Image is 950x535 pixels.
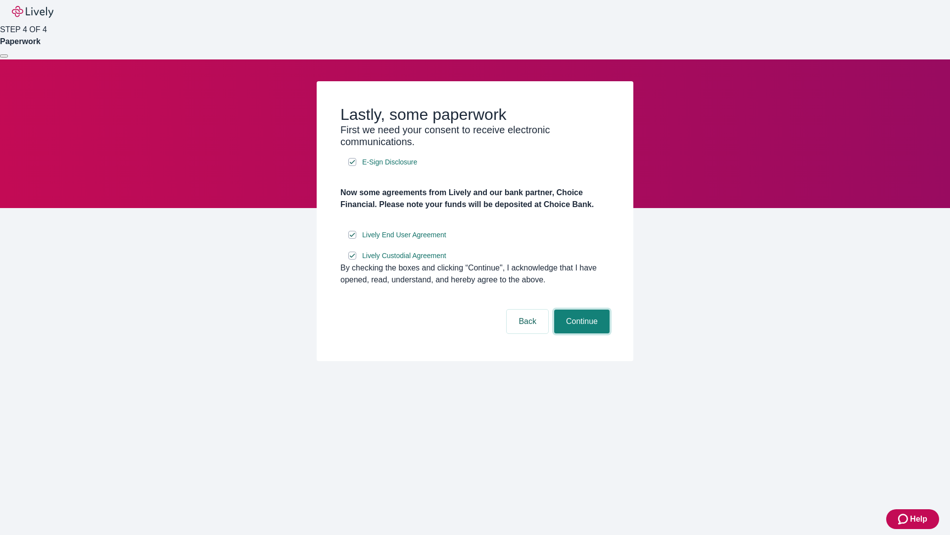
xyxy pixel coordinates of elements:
span: Lively End User Agreement [362,230,446,240]
h4: Now some agreements from Lively and our bank partner, Choice Financial. Please note your funds wi... [340,187,610,211]
button: Continue [554,310,610,333]
a: e-sign disclosure document [360,156,419,168]
div: By checking the boxes and clicking “Continue", I acknowledge that I have opened, read, understand... [340,262,610,286]
button: Back [507,310,548,333]
a: e-sign disclosure document [360,229,448,241]
span: E-Sign Disclosure [362,157,417,167]
button: Zendesk support iconHelp [886,509,939,529]
a: e-sign disclosure document [360,250,448,262]
h3: First we need your consent to receive electronic communications. [340,124,610,148]
img: Lively [12,6,53,18]
h2: Lastly, some paperwork [340,105,610,124]
span: Help [910,513,927,525]
span: Lively Custodial Agreement [362,251,446,261]
svg: Zendesk support icon [898,513,910,525]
